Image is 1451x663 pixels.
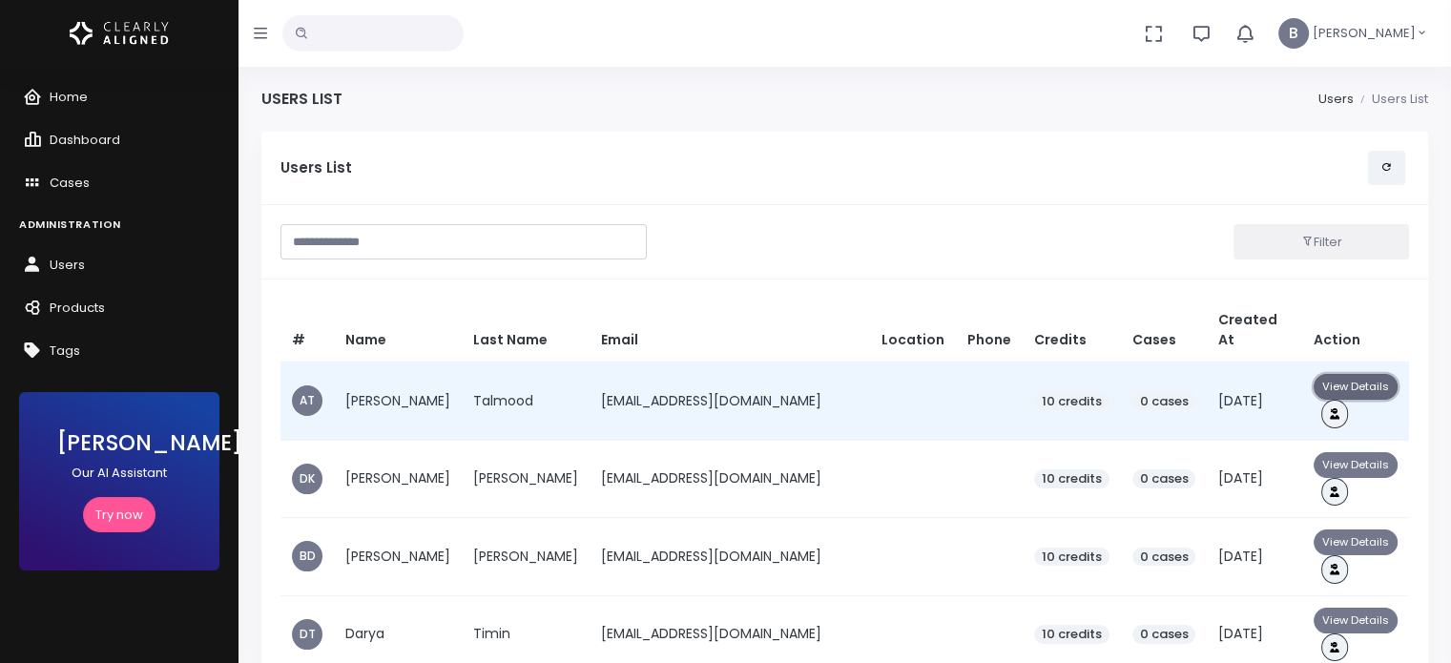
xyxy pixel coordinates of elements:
li: Users List [1353,90,1428,109]
td: [EMAIL_ADDRESS][DOMAIN_NAME] [590,518,870,595]
h3: [PERSON_NAME] [57,430,181,456]
a: Try now [83,497,155,532]
span: Products [50,299,105,317]
td: [DATE] [1207,363,1302,440]
td: [PERSON_NAME] [462,518,590,595]
h5: Users List [280,159,1368,176]
span: 10 credits [1034,392,1109,411]
td: [PERSON_NAME] [334,518,462,595]
th: Action [1302,299,1409,363]
span: DT [292,619,322,650]
img: Logo Horizontal [70,13,169,53]
a: Users [1317,90,1353,108]
td: [PERSON_NAME] [462,440,590,517]
span: B [1278,18,1309,49]
span: Tags [50,342,80,360]
span: 0 cases [1132,469,1196,488]
button: View Details [1314,608,1398,633]
td: [PERSON_NAME] [334,363,462,440]
td: [DATE] [1207,518,1302,595]
th: Created At [1207,299,1302,363]
td: [PERSON_NAME] [334,440,462,517]
th: Location [870,299,956,363]
td: [DATE] [1207,440,1302,517]
span: 10 credits [1034,625,1109,644]
th: Credits [1023,299,1121,363]
button: View Details [1314,452,1398,478]
span: Users [50,256,85,274]
span: 10 credits [1034,548,1109,567]
span: [PERSON_NAME] [1313,24,1416,43]
span: AT [292,385,322,416]
span: Home [50,88,88,106]
span: 0 cases [1132,392,1196,411]
th: Phone [956,299,1023,363]
span: Dashboard [50,131,120,149]
span: Cases [50,174,90,192]
span: 0 cases [1132,548,1196,567]
button: View Details [1314,529,1398,555]
button: View Details [1314,374,1398,400]
td: [EMAIL_ADDRESS][DOMAIN_NAME] [590,440,870,517]
span: BD [292,541,322,571]
span: 0 cases [1132,625,1196,644]
th: Last Name [462,299,590,363]
button: Filter [1233,224,1409,259]
p: Our AI Assistant [57,464,181,483]
th: Name [334,299,462,363]
h4: Users List [261,90,342,108]
span: DK [292,464,322,494]
th: Email [590,299,870,363]
td: Talmood [462,363,590,440]
th: # [280,299,334,363]
th: Cases [1121,299,1208,363]
span: 10 credits [1034,469,1109,488]
td: [EMAIL_ADDRESS][DOMAIN_NAME] [590,363,870,440]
